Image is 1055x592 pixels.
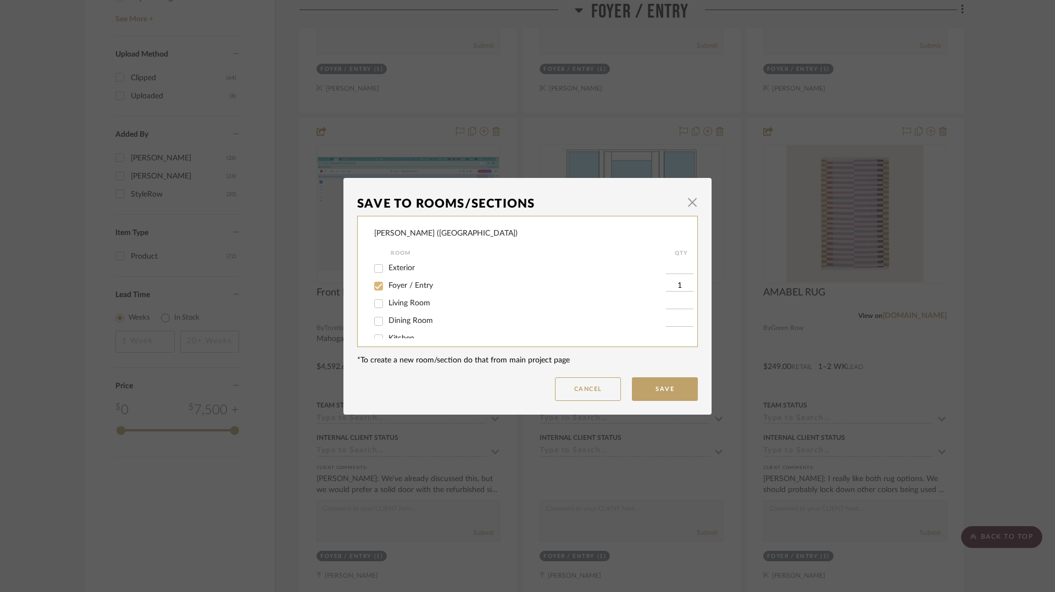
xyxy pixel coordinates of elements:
[391,247,666,260] div: Room
[388,334,414,342] span: Kitchen
[388,317,433,325] span: Dining Room
[388,299,430,307] span: Living Room
[357,192,681,216] div: Save To Rooms/Sections
[357,192,698,216] dialog-header: Save To Rooms/Sections
[388,264,415,272] span: Exterior
[681,192,703,214] button: Close
[632,377,698,401] button: Save
[666,247,696,260] div: QTY
[374,228,518,239] div: [PERSON_NAME] ([GEOGRAPHIC_DATA])
[357,355,698,366] div: *To create a new room/section do that from main project page
[555,377,621,401] button: Cancel
[388,282,433,289] span: Foyer / Entry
